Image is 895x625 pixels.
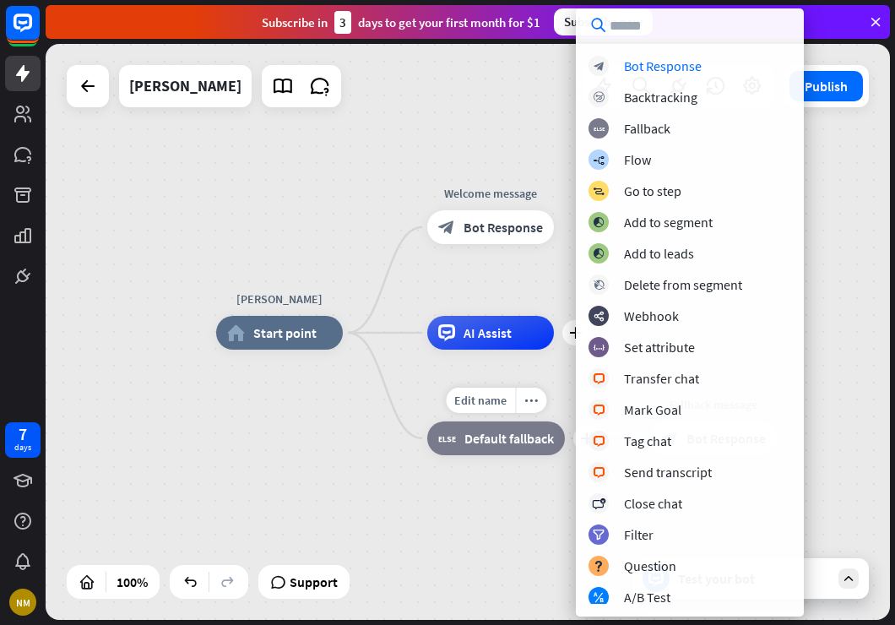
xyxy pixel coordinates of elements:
[593,405,605,416] i: block_livechat
[5,422,41,458] a: 7 days
[14,442,31,454] div: days
[415,185,567,202] div: Welcome message
[569,327,582,339] i: plus
[129,65,241,107] div: Jerry
[624,401,681,418] div: Mark Goal
[624,214,713,231] div: Add to segment
[464,219,543,236] span: Bot Response
[593,373,605,384] i: block_livechat
[789,71,863,101] button: Publish
[594,561,604,572] i: block_question
[438,430,456,447] i: block_fallback
[227,324,245,341] i: home_2
[262,11,540,34] div: Subscribe in days to get your first month for $1
[624,432,671,449] div: Tag chat
[454,393,507,408] span: Edit name
[111,568,153,595] div: 100%
[624,182,681,199] div: Go to step
[624,89,697,106] div: Backtracking
[14,7,64,57] button: Open LiveChat chat widget
[19,427,27,442] div: 7
[594,61,605,72] i: block_bot_response
[594,123,605,134] i: block_fallback
[594,280,605,291] i: block_delete_from_segment
[593,530,605,541] i: filter
[9,589,36,616] div: NM
[624,557,676,574] div: Question
[253,324,317,341] span: Start point
[593,186,605,197] i: block_goto
[624,276,742,293] div: Delete from segment
[594,311,605,322] i: webhooks
[593,467,605,478] i: block_livechat
[464,324,512,341] span: AI Assist
[593,217,605,228] i: block_add_to_segment
[554,8,653,35] div: Subscribe now
[290,568,338,595] span: Support
[624,526,654,543] div: Filter
[593,436,605,447] i: block_livechat
[624,57,702,74] div: Bot Response
[624,120,670,137] div: Fallback
[594,592,605,603] i: block_ab_testing
[524,394,538,407] i: more_horiz
[594,342,605,353] i: block_set_attribute
[624,370,699,387] div: Transfer chat
[593,155,605,166] i: builder_tree
[624,307,679,324] div: Webhook
[464,430,554,447] span: Default fallback
[624,245,694,262] div: Add to leads
[593,248,605,259] i: block_add_to_segment
[624,339,695,356] div: Set attribute
[624,495,682,512] div: Close chat
[624,464,712,481] div: Send transcript
[438,219,455,236] i: block_bot_response
[203,291,355,307] div: [PERSON_NAME]
[624,589,670,606] div: A/B Test
[624,151,651,168] div: Flow
[592,498,605,509] i: block_close_chat
[594,92,605,103] i: block_backtracking
[334,11,351,34] div: 3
